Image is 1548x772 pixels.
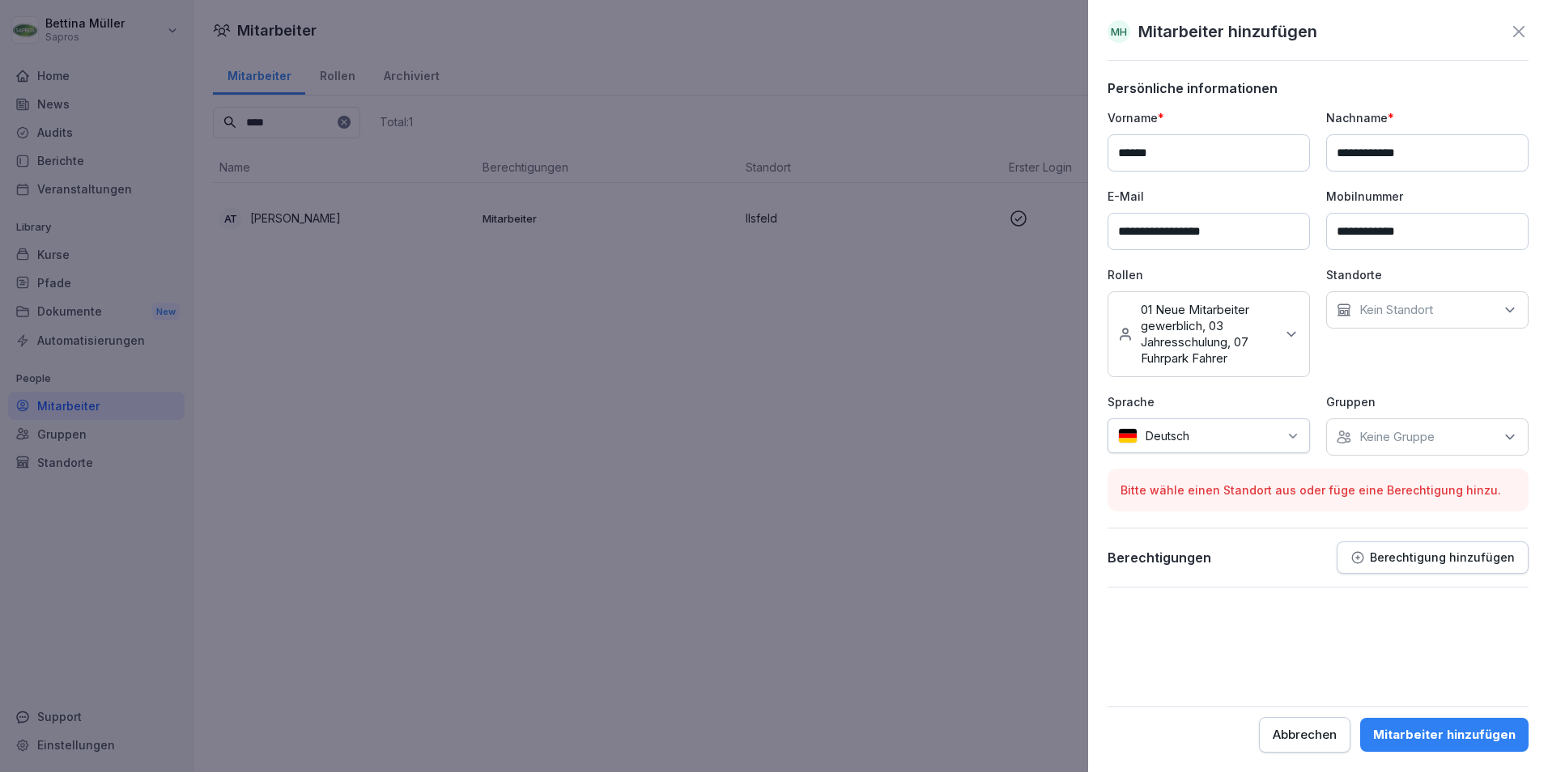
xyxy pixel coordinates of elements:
p: Kein Standort [1359,302,1433,318]
button: Abbrechen [1259,717,1350,753]
div: MH [1108,20,1130,43]
p: Persönliche informationen [1108,80,1529,96]
p: Sprache [1108,393,1310,410]
button: Berechtigung hinzufügen [1337,541,1529,574]
p: Mitarbeiter hinzufügen [1138,19,1317,44]
p: E-Mail [1108,188,1310,205]
p: Berechtigungen [1108,549,1211,566]
p: Nachname [1326,109,1529,126]
p: Standorte [1326,266,1529,283]
p: Vorname [1108,109,1310,126]
p: Berechtigung hinzufügen [1370,551,1515,564]
p: Mobilnummer [1326,188,1529,205]
div: Mitarbeiter hinzufügen [1373,726,1516,744]
div: Abbrechen [1273,726,1337,744]
div: Deutsch [1108,418,1310,453]
p: Keine Gruppe [1359,429,1435,445]
img: de.svg [1118,428,1138,443]
button: Mitarbeiter hinzufügen [1360,718,1529,752]
p: Rollen [1108,266,1310,283]
p: Gruppen [1326,393,1529,410]
p: Bitte wähle einen Standort aus oder füge eine Berechtigung hinzu. [1121,481,1516,498]
p: 01 Neue Mitarbeiter gewerblich, 03 Jahresschulung, 07 Fuhrpark Fahrer [1141,302,1275,367]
